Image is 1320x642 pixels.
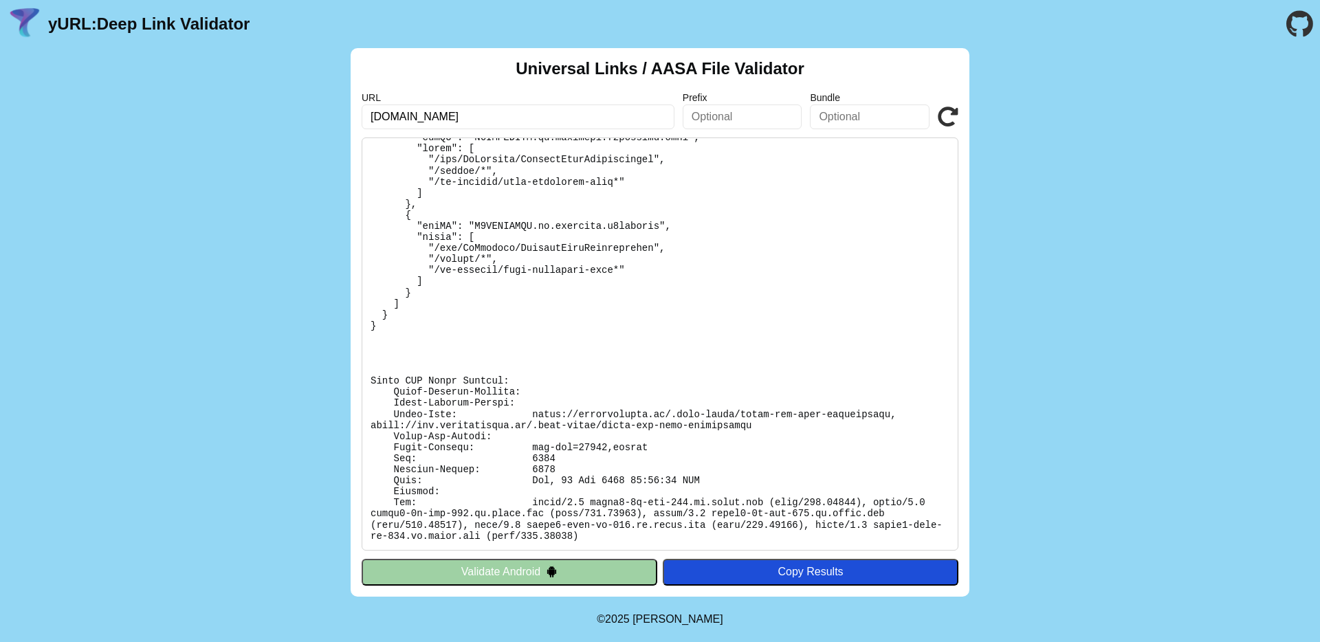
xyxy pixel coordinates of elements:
input: Optional [810,104,929,129]
img: yURL Logo [7,6,43,42]
img: droidIcon.svg [546,566,558,577]
label: Bundle [810,92,929,103]
input: Optional [683,104,802,129]
input: Required [362,104,674,129]
pre: Lorem ipsu do: sitam://consectetura.el/.sedd-eiusm/tempo-inc-utla-etdoloremag Al Enimadmi: Veni Q... [362,137,958,551]
label: URL [362,92,674,103]
a: yURL:Deep Link Validator [48,14,250,34]
label: Prefix [683,92,802,103]
a: Michael Ibragimchayev's Personal Site [632,613,723,625]
button: Validate Android [362,559,657,585]
div: Copy Results [670,566,951,578]
h2: Universal Links / AASA File Validator [516,59,804,78]
span: 2025 [605,613,630,625]
footer: © [597,597,723,642]
button: Copy Results [663,559,958,585]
